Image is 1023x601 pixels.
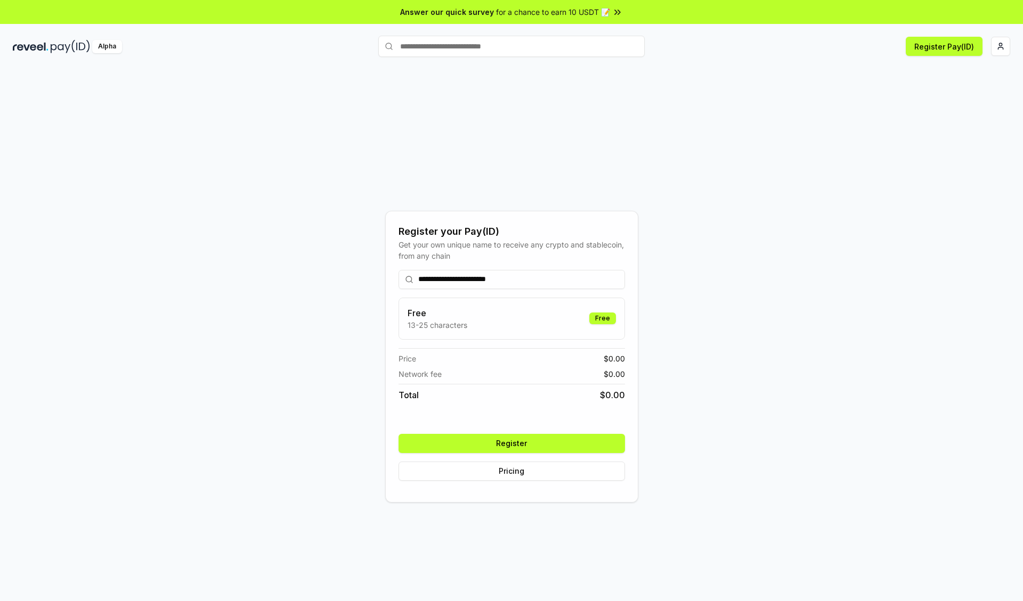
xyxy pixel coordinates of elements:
[13,40,48,53] img: reveel_dark
[604,368,625,380] span: $ 0.00
[399,368,442,380] span: Network fee
[604,353,625,364] span: $ 0.00
[399,462,625,481] button: Pricing
[399,353,416,364] span: Price
[399,239,625,261] div: Get your own unique name to receive any crypto and stablecoin, from any chain
[399,224,625,239] div: Register your Pay(ID)
[589,312,616,324] div: Free
[408,319,467,331] p: 13-25 characters
[408,307,467,319] h3: Free
[400,6,494,18] span: Answer our quick survey
[92,40,122,53] div: Alpha
[399,434,625,453] button: Register
[51,40,90,53] img: pay_id
[496,6,610,18] span: for a chance to earn 10 USDT 📝
[906,37,983,56] button: Register Pay(ID)
[600,389,625,401] span: $ 0.00
[399,389,419,401] span: Total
